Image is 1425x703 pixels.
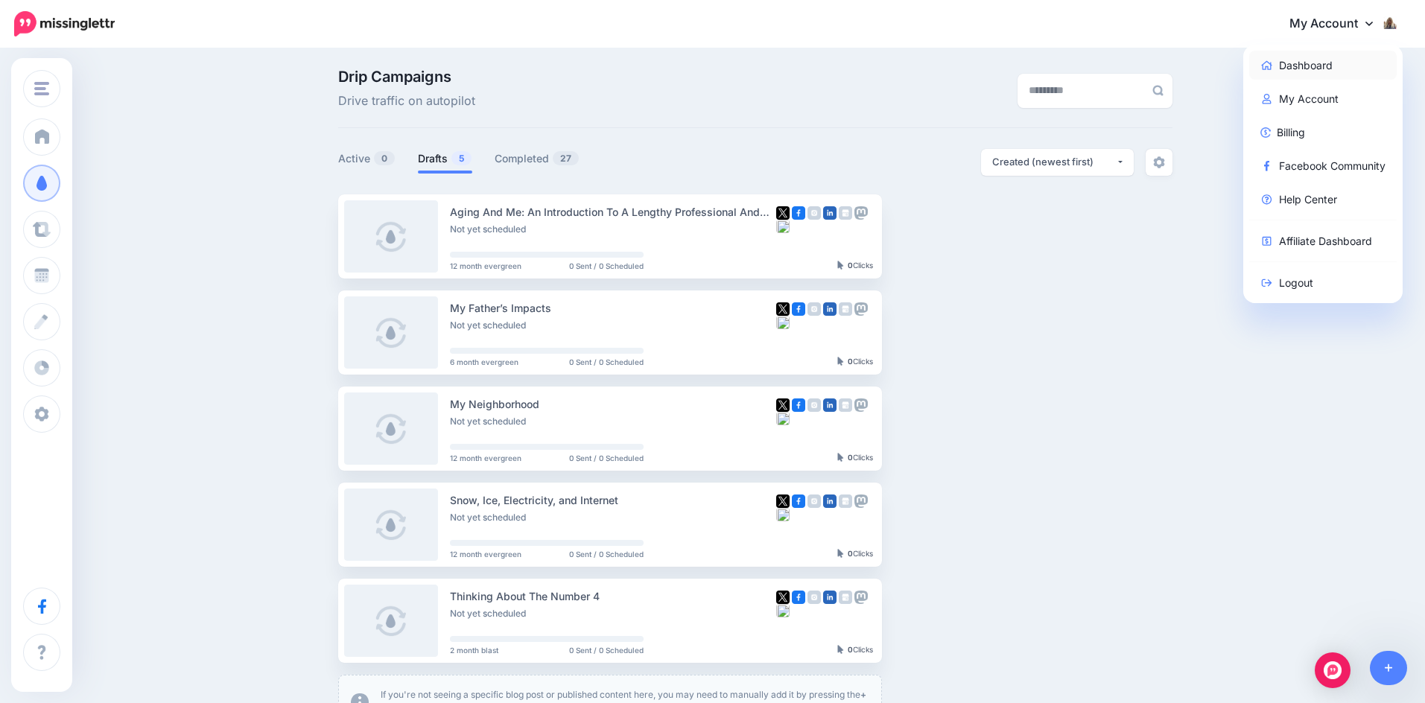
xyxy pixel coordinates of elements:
span: 0 Sent / 0 Scheduled [569,646,644,654]
img: menu.png [34,82,49,95]
b: 0 [848,645,853,654]
img: bluesky-square.png [776,508,790,521]
img: search-grey-6.png [1152,85,1164,96]
img: instagram-grey-square.png [807,398,821,412]
li: Not yet scheduled [450,609,533,618]
img: instagram-grey-square.png [807,591,821,604]
img: mastodon-grey-square.png [854,302,868,316]
a: Billing [1249,118,1397,147]
img: instagram-grey-square.png [807,302,821,316]
a: Drafts5 [418,150,472,168]
span: 6 month evergreen [450,358,518,366]
li: Not yet scheduled [450,417,533,426]
div: My Father’s Impacts [450,299,776,316]
img: google_business-grey-square.png [839,398,852,412]
img: twitter-square.png [776,591,790,604]
img: mastodon-grey-square.png [854,591,868,604]
img: bluesky-square.png [776,412,790,425]
img: mastodon-grey-square.png [854,494,868,508]
span: 12 month evergreen [450,550,521,558]
img: instagram-grey-square.png [807,206,821,220]
img: revenue-blue.png [1260,127,1271,138]
img: facebook-square.png [792,398,805,412]
img: linkedin-square.png [823,302,837,316]
b: 0 [848,357,853,366]
img: bluesky-square.png [776,220,790,233]
a: Active0 [338,150,396,168]
span: 12 month evergreen [450,454,521,462]
span: 2 month blast [450,646,498,654]
div: Clicks [837,261,873,270]
a: Dashboard [1249,51,1397,80]
img: mastodon-grey-square.png [854,398,868,412]
img: settings-grey.png [1153,156,1165,168]
img: pointer-grey-darker.png [837,645,844,654]
button: Created (newest first) [981,149,1134,176]
div: Open Intercom Messenger [1315,652,1351,688]
div: Clicks [837,646,873,655]
img: google_business-grey-square.png [839,206,852,220]
li: Not yet scheduled [450,225,533,234]
span: Drip Campaigns [338,69,475,84]
span: 0 Sent / 0 Scheduled [569,262,644,270]
div: Aging And Me: An Introduction To A Lengthy Professional And Personal Journey [450,203,776,220]
img: Missinglettr [14,11,115,36]
div: Thinking About The Number 4 [450,588,776,605]
div: Clicks [837,454,873,462]
img: linkedin-square.png [823,494,837,508]
img: twitter-square.png [776,206,790,220]
img: google_business-grey-square.png [839,302,852,316]
img: facebook-square.png [792,494,805,508]
a: Help Center [1249,185,1397,214]
a: Affiliate Dashboard [1249,226,1397,255]
b: 0 [848,549,853,558]
a: My Account [1249,84,1397,113]
li: Not yet scheduled [450,321,533,330]
img: bluesky-square.png [776,316,790,329]
img: google_business-grey-square.png [839,494,852,508]
span: 0 Sent / 0 Scheduled [569,454,644,462]
img: mastodon-grey-square.png [854,206,868,220]
span: 5 [451,151,472,165]
img: pointer-grey-darker.png [837,453,844,462]
div: Clicks [837,357,873,366]
a: My Account [1275,6,1403,42]
span: 27 [553,151,579,165]
img: linkedin-square.png [823,398,837,412]
div: My Neighborhood [450,395,776,413]
img: bluesky-square.png [776,604,790,617]
b: 0 [848,261,853,270]
img: twitter-square.png [776,302,790,316]
li: Not yet scheduled [450,513,533,522]
img: linkedin-square.png [823,206,837,220]
div: My Account [1243,45,1403,303]
img: facebook-square.png [792,591,805,604]
span: 0 Sent / 0 Scheduled [569,358,644,366]
span: 0 [374,151,395,165]
img: instagram-grey-square.png [807,494,821,508]
img: twitter-square.png [776,494,790,508]
div: Created (newest first) [992,155,1116,169]
img: pointer-grey-darker.png [837,549,844,558]
a: Facebook Community [1249,151,1397,180]
img: facebook-square.png [792,206,805,220]
span: Drive traffic on autopilot [338,92,475,111]
img: linkedin-square.png [823,591,837,604]
a: Completed27 [495,150,580,168]
a: Logout [1249,268,1397,297]
img: pointer-grey-darker.png [837,357,844,366]
span: 12 month evergreen [450,262,521,270]
b: 0 [848,453,853,462]
img: pointer-grey-darker.png [837,261,844,270]
img: facebook-square.png [792,302,805,316]
img: twitter-square.png [776,398,790,412]
div: Snow, Ice, Electricity, and Internet [450,492,776,509]
span: 0 Sent / 0 Scheduled [569,550,644,558]
div: Clicks [837,550,873,559]
img: google_business-grey-square.png [839,591,852,604]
